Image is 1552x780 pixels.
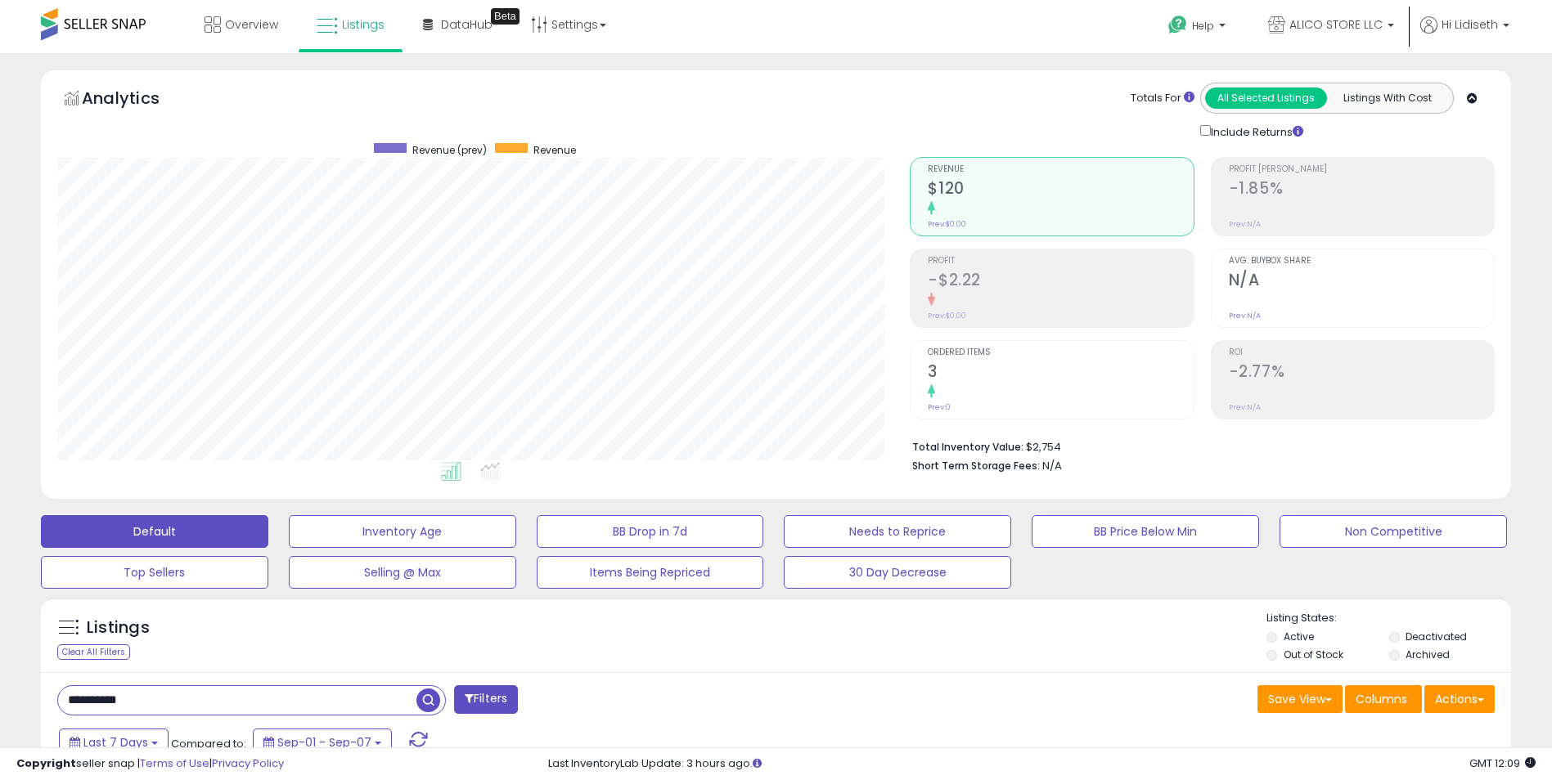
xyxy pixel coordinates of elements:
h2: $120 [928,179,1193,201]
li: $2,754 [912,436,1482,455]
div: Clear All Filters [57,644,130,660]
small: Prev: N/A [1229,311,1261,321]
button: Save View [1257,685,1343,713]
div: Totals For [1131,91,1194,106]
small: Prev: 0 [928,402,951,412]
span: Profit [928,257,1193,266]
button: BB Drop in 7d [537,515,764,548]
small: Prev: $0.00 [928,311,966,321]
button: Default [41,515,268,548]
button: Non Competitive [1280,515,1507,548]
button: Last 7 Days [59,728,169,756]
strong: Copyright [16,755,76,771]
a: Hi Lidiseth [1420,16,1509,53]
i: Get Help [1167,15,1188,35]
a: Help [1155,2,1242,53]
b: Total Inventory Value: [912,440,1023,454]
span: Profit [PERSON_NAME] [1229,165,1494,174]
button: Selling @ Max [289,556,516,589]
span: N/A [1042,458,1062,473]
span: Sep-01 - Sep-07 [277,734,371,751]
h2: N/A [1229,271,1494,293]
button: Sep-01 - Sep-07 [253,728,392,756]
h5: Listings [87,616,150,639]
button: All Selected Listings [1205,87,1327,109]
button: Top Sellers [41,556,268,589]
span: Help [1192,19,1214,33]
button: Listings With Cost [1326,87,1448,109]
span: Last 7 Days [83,734,148,751]
span: Revenue [928,165,1193,174]
button: Columns [1345,685,1422,713]
h2: -2.77% [1229,362,1494,384]
button: Filters [454,685,518,714]
small: Prev: $0.00 [928,219,966,229]
span: Hi Lidiseth [1442,16,1498,33]
h5: Analytics [82,87,191,114]
div: Tooltip anchor [491,8,520,25]
span: DataHub [441,16,493,33]
button: Needs to Reprice [784,515,1011,548]
div: Include Returns [1188,122,1323,141]
h2: -1.85% [1229,179,1494,201]
button: Items Being Repriced [537,556,764,589]
a: Privacy Policy [212,755,284,771]
label: Out of Stock [1284,648,1343,661]
button: BB Price Below Min [1032,515,1259,548]
span: 2025-09-18 12:09 GMT [1469,755,1536,771]
label: Active [1284,630,1314,643]
button: Actions [1424,685,1495,713]
span: Compared to: [171,736,246,751]
div: seller snap | | [16,756,284,772]
small: Prev: N/A [1229,219,1261,229]
b: Short Term Storage Fees: [912,459,1040,473]
span: ALICO STORE LLC [1289,16,1383,33]
h2: 3 [928,362,1193,384]
span: ROI [1229,348,1494,357]
button: Inventory Age [289,515,516,548]
small: Prev: N/A [1229,402,1261,412]
label: Archived [1406,648,1450,661]
div: Last InventoryLab Update: 3 hours ago. [548,756,1536,772]
a: Terms of Use [140,755,209,771]
label: Deactivated [1406,630,1467,643]
button: 30 Day Decrease [784,556,1011,589]
span: Revenue (prev) [412,143,487,157]
span: Columns [1356,691,1407,707]
span: Overview [225,16,278,33]
p: Listing States: [1266,611,1511,626]
span: Avg. Buybox Share [1229,257,1494,266]
span: Listings [342,16,385,33]
span: Ordered Items [928,348,1193,357]
h2: -$2.22 [928,271,1193,293]
span: Revenue [533,143,576,157]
